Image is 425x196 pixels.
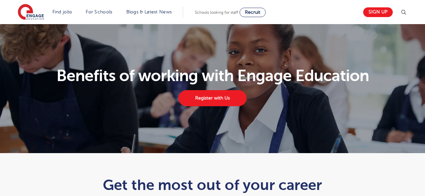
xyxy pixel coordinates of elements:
[126,9,172,14] a: Blogs & Latest News
[18,4,44,21] img: Engage Education
[86,9,112,14] a: For Schools
[178,90,246,106] a: Register with Us
[14,68,411,84] h1: Benefits of working with Engage Education
[52,9,72,14] a: Find jobs
[240,8,266,17] a: Recruit
[195,10,238,15] span: Schools looking for staff
[245,10,260,15] span: Recruit
[48,177,377,193] h1: Get the most out of your career
[363,7,393,17] a: Sign up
